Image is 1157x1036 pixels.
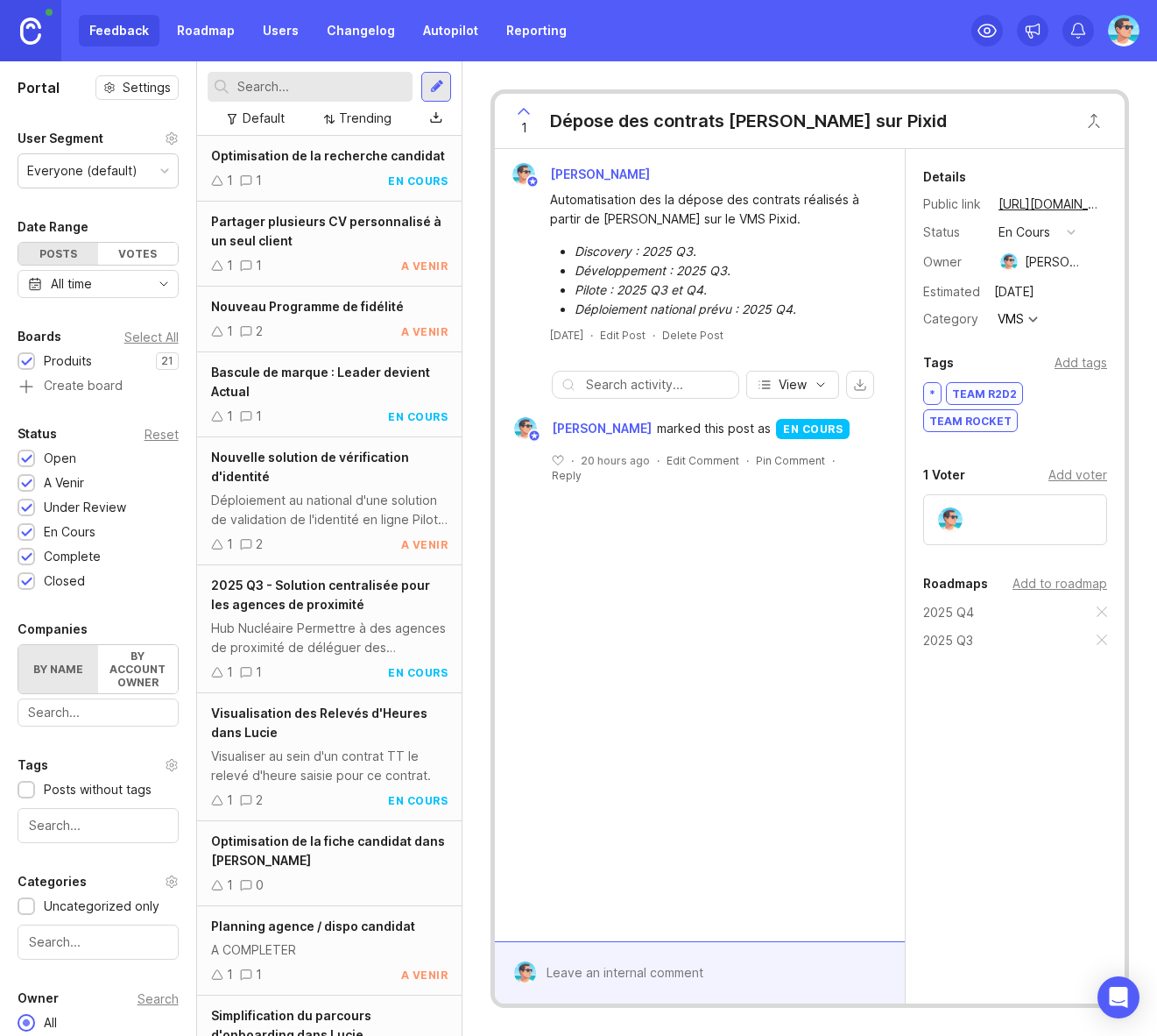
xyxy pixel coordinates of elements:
[197,202,462,287] a: Partager plusieurs CV personnalisé à un seul client11a venir
[197,352,462,437] a: Bascule de marque : Leader devient Actual11en cours
[550,328,583,343] a: [DATE]
[600,328,646,343] div: Edit Post
[18,380,179,395] a: Create board
[413,15,489,46] a: Autopilot
[1108,15,1139,46] img: Benjamin Hareau
[923,465,965,486] div: 1 Voter
[571,453,574,468] div: ·
[1000,253,1018,271] img: Benjamin Hareau
[923,352,954,373] div: Tags
[846,371,874,399] button: export comments
[256,407,262,426] div: 1
[502,163,664,186] a: Benjamin Hareau[PERSON_NAME]
[528,429,541,443] img: member badge
[657,419,771,438] span: marked this post as
[211,148,445,163] span: Optimisation de la recherche candidat
[28,703,168,722] input: Search...
[44,473,84,493] div: A Venir
[1025,252,1086,272] div: [PERSON_NAME]
[550,190,870,229] div: Automatisation des la dépose des contrats réalisés à partir de [PERSON_NAME] sur le VMS Pixid.
[35,1013,66,1032] div: All
[29,816,167,835] input: Search...
[211,834,445,868] span: Optimisation de la fiche candidat dans [PERSON_NAME]
[211,747,448,785] div: Visualiser au sein d'un contrat TT le relevé d'heure saisie pour ce contrat.
[197,906,462,996] a: Planning agence / dispo candidatA COMPLETER11a venir
[252,15,309,46] a: Users
[388,409,448,424] div: en cours
[18,243,98,265] div: Posts
[653,328,655,343] div: ·
[923,167,966,188] div: Details
[388,174,448,188] div: en cours
[496,15,577,46] a: Reporting
[18,128,103,149] div: User Segment
[44,522,95,542] div: En Cours
[575,242,870,261] li: Discovery : 2025 Q3.
[123,79,171,96] span: Settings
[227,256,233,275] div: 1
[746,371,839,399] button: View
[1012,574,1107,593] div: Add to roadmap
[18,423,57,444] div: Status
[18,619,88,640] div: Companies
[197,821,462,906] a: Optimisation de la fiche candidat dans [PERSON_NAME]10
[18,326,61,347] div: Boards
[211,619,448,657] div: Hub Nucléaire Permettre à des agences de proximité de déléguer des intérimaires pour des clients ...
[776,419,850,439] div: en cours
[998,313,1024,325] div: VMS
[924,410,1017,431] div: Team Rocket
[316,15,406,46] a: Changelog
[44,449,76,468] div: Open
[44,351,92,371] div: Produits
[256,535,263,554] div: 2
[550,167,650,181] span: [PERSON_NAME]
[552,419,652,438] span: [PERSON_NAME]
[211,365,430,399] span: Bascule de marque : Leader devient Actual
[197,565,462,693] a: 2025 Q3 - Solution centralisée pour les agences de proximitéHub Nucléaire Permettre à des agences...
[667,453,739,468] div: Edit Comment
[227,663,233,682] div: 1
[161,354,173,368] p: 21
[256,965,262,984] div: 1
[197,437,462,565] a: Nouvelle solution de vérification d'identitéDéploiement au national d'une solution de validation ...
[998,223,1050,242] div: en cours
[18,77,60,98] h1: Portal
[98,645,178,693] label: By account owner
[993,193,1107,216] a: [URL][DOMAIN_NAME]
[401,537,448,552] div: a venir
[211,450,409,484] span: Nouvelle solution de vérification d'identité
[938,507,963,532] img: Benjamin Hareau
[211,940,448,960] div: A COMPLETER
[989,280,1040,303] div: [DATE]
[923,286,980,298] div: Estimated
[339,109,392,128] div: Trending
[512,163,535,186] img: Benjamin Hareau
[552,468,582,483] div: Reply
[521,118,527,138] span: 1
[1097,976,1139,1018] div: Open Intercom Messenger
[18,216,88,238] div: Date Range
[211,706,427,740] span: Visualisation des Relevés d'Heures dans Lucie
[756,453,825,468] div: Pin Comment
[29,933,167,952] input: Search...
[832,453,835,468] div: ·
[95,75,179,100] button: Settings
[1055,353,1107,373] div: Add tags
[514,417,537,440] img: Benjamin Hareau
[138,994,179,1004] div: Search
[44,780,152,799] div: Posts without tags
[211,491,448,529] div: Déploiement au national d'une solution de validation de l'identité en ligne Pilote en cours
[227,407,233,426] div: 1
[27,161,138,181] div: Everyone (default)
[662,328,723,343] div: Delete Post
[256,171,262,190] div: 1
[1048,465,1107,485] div: Add voter
[923,195,984,214] div: Public link
[256,663,262,682] div: 1
[166,15,245,46] a: Roadmap
[20,18,41,45] img: Canny Home
[243,109,285,128] div: Default
[590,328,593,343] div: ·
